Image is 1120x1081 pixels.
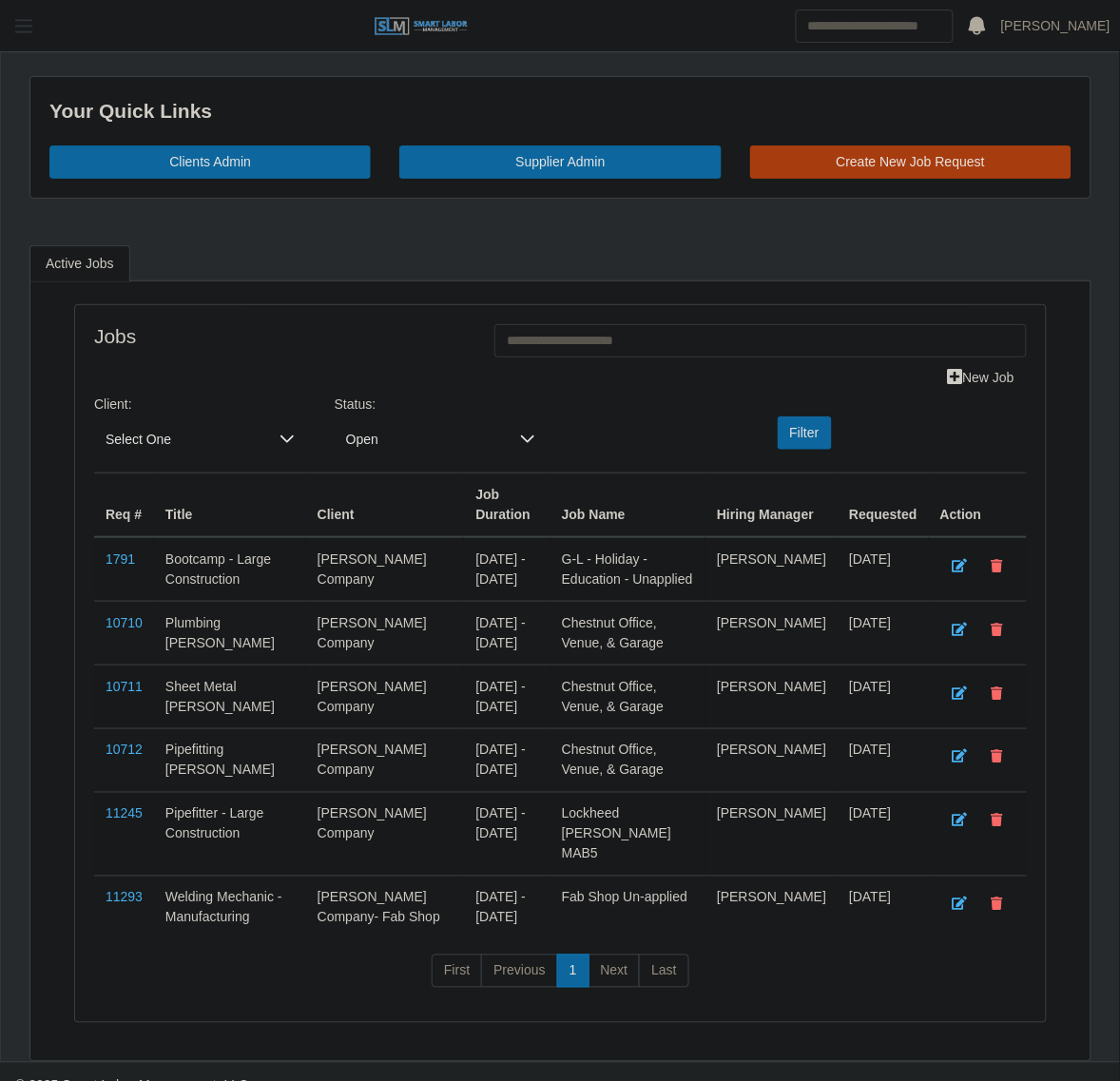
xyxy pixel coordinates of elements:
h4: Jobs [94,324,466,348]
td: [DATE] - [DATE] [464,876,550,939]
td: [PERSON_NAME] Company [306,728,465,792]
td: [DATE] [838,601,929,665]
td: [PERSON_NAME] Company [306,792,465,876]
label: Client: [94,395,132,415]
td: [PERSON_NAME] [705,665,838,728]
input: Search [796,10,954,43]
span: Open [335,422,509,457]
a: [PERSON_NAME] [1001,16,1110,36]
td: Welding Mechanic - Manufacturing [154,876,306,939]
th: Job Duration [464,473,550,537]
td: [DATE] - [DATE] [464,665,550,728]
a: Supplier Admin [399,145,721,179]
a: 11245 [106,806,143,821]
td: [DATE] [838,876,929,939]
td: [DATE] [838,728,929,792]
th: Action [929,473,1027,537]
td: Sheet Metal [PERSON_NAME] [154,665,306,728]
td: [DATE] - [DATE] [464,537,550,602]
div: Your Quick Links [49,96,1072,126]
td: [PERSON_NAME] Company- Fab Shop [306,876,465,939]
td: [PERSON_NAME] [705,601,838,665]
th: Title [154,473,306,537]
button: Filter [778,416,832,450]
a: 11293 [106,890,143,905]
th: Hiring Manager [705,473,838,537]
td: [DATE] - [DATE] [464,601,550,665]
td: [DATE] [838,537,929,602]
td: Fab Shop Un-applied [550,876,705,939]
td: Lockheed [PERSON_NAME] MAB5 [550,792,705,876]
td: [PERSON_NAME] Company [306,537,465,602]
a: New Job [936,361,1027,395]
td: Pipefitter - Large Construction [154,792,306,876]
a: Create New Job Request [750,145,1072,179]
a: Clients Admin [49,145,371,179]
td: [PERSON_NAME] Company [306,665,465,728]
td: G-L - Holiday - Education - Unapplied [550,537,705,602]
label: Status: [335,395,377,415]
a: 1 [557,955,589,989]
td: Plumbing [PERSON_NAME] [154,601,306,665]
span: Select One [94,422,268,457]
th: Req # [94,473,154,537]
nav: pagination [94,955,1027,1004]
td: [DATE] [838,665,929,728]
a: 10710 [106,615,143,630]
a: 1791 [106,551,135,567]
td: [DATE] - [DATE] [464,728,550,792]
img: SLM Logo [374,16,469,37]
td: Bootcamp - Large Construction [154,537,306,602]
a: 10711 [106,679,143,694]
td: [PERSON_NAME] [705,876,838,939]
td: [DATE] - [DATE] [464,792,550,876]
td: [PERSON_NAME] Company [306,601,465,665]
a: 10712 [106,743,143,758]
td: [PERSON_NAME] [705,728,838,792]
td: [PERSON_NAME] [705,537,838,602]
td: Chestnut Office, Venue, & Garage [550,665,705,728]
th: Requested [838,473,929,537]
th: Client [306,473,465,537]
td: Chestnut Office, Venue, & Garage [550,601,705,665]
td: [DATE] [838,792,929,876]
th: Job Name [550,473,705,537]
td: [PERSON_NAME] [705,792,838,876]
a: Active Jobs [29,245,130,282]
td: Pipefitting [PERSON_NAME] [154,728,306,792]
td: Chestnut Office, Venue, & Garage [550,728,705,792]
